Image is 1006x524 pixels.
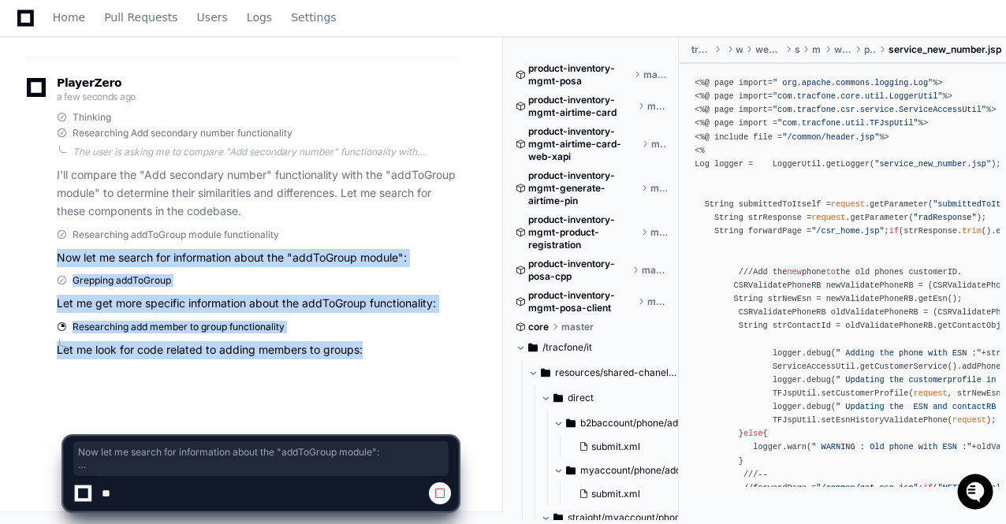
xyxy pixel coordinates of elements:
[104,13,177,22] span: Pull Requests
[54,117,259,132] div: Start new chat
[695,105,996,114] span: <%@ page import= %>
[73,229,279,241] span: Researching addToGroup module functionality
[57,91,136,102] span: a few seconds ago
[650,182,667,195] span: master
[914,388,948,398] span: request
[54,132,199,145] div: We're available if you need us!
[57,78,121,87] span: PlayerZero
[542,341,592,354] span: /tracfone/it
[864,43,876,56] span: portin
[16,62,287,87] div: Welcome
[73,111,111,124] span: Thinking
[16,15,47,46] img: PlayerZero
[53,13,85,22] span: Home
[541,385,692,411] button: direct
[131,210,136,223] span: •
[831,199,865,209] span: request
[782,132,879,142] span: "/common/header.jsp"
[73,146,458,158] div: The user is asking me to compare "Add secondary number" functionality with "addToGroup module" an...
[78,446,444,471] span: Now let me search for information about the "addToGroup module": Grepping addToGroup Let me get m...
[244,168,287,187] button: See all
[647,100,667,113] span: master
[528,360,680,385] button: resources/shared-chanel-blocks/src/main/resources/web/chanel/blocks
[691,43,711,56] span: tracfone
[650,226,667,239] span: master
[643,69,667,81] span: master
[811,213,845,222] span: request
[695,118,928,128] span: <%@ page import = %>
[795,43,799,56] span: src
[57,249,458,267] p: Now let me search for information about the "addToGroup module":
[16,195,41,221] img: Chakravarthi Ponnuru
[826,267,836,277] span: to
[247,13,272,22] span: Logs
[695,91,952,101] span: <%@ page import= %>
[528,125,639,163] span: product-inventory-mgmt-airtime-card-web-xapi
[787,267,801,277] span: new
[773,91,943,101] span: "com.tracfone.core.util.LoggerUtil"
[773,78,933,87] span: " org.apache.commons.logging.Log"
[528,289,635,314] span: product-inventory-mgmt-posa-client
[811,226,884,236] span: "/csr_home.jsp"
[956,472,998,515] iframe: Open customer support
[528,62,631,87] span: product-inventory-mgmt-posa
[642,264,667,277] span: master
[962,226,982,236] span: trim
[528,169,638,207] span: product-inventory-mgmt-generate-airtime-pin
[889,226,899,236] span: if
[57,341,458,359] p: Let me look for code related to adding members to groups:
[755,43,782,56] span: webcsr-v2
[73,127,292,139] span: Researching Add secondary number functionality
[695,132,889,142] span: <%@ include file = %>
[695,78,942,87] span: <%@ page import= %>
[49,210,128,223] span: [PERSON_NAME]
[528,258,629,283] span: product-inventory-posa-cpp
[528,321,549,333] span: core
[541,363,550,382] svg: Directory
[568,392,594,404] span: direct
[889,43,1001,56] span: service_new_number.jsp
[197,13,228,22] span: Users
[16,171,101,184] div: Past conversations
[516,335,667,360] button: /tracfone/it
[651,138,667,151] span: master
[57,166,458,220] p: I'll compare the "Add secondary number" functionality with the "addToGroup module" to determine t...
[561,321,594,333] span: master
[111,245,191,258] a: Powered byPylon
[140,210,172,223] span: [DATE]
[834,43,851,56] span: webapp
[528,214,638,251] span: product-inventory-mgmt-product-registration
[57,295,458,313] p: Let me get more specific information about the addToGroup functionality:
[528,94,635,119] span: product-inventory-mgmt-airtime-card
[157,246,191,258] span: Pylon
[268,121,287,140] button: Start new chat
[73,321,285,333] span: Researching add member to group functionality
[812,43,822,56] span: main
[291,13,336,22] span: Settings
[914,213,977,222] span: "radResponse"
[777,118,918,128] span: "com.tracfone.util.TFJspUtil"
[553,388,563,407] svg: Directory
[73,274,171,287] span: Grepping addToGroup
[647,295,668,308] span: master
[736,43,743,56] span: web
[773,105,986,114] span: "com.tracfone.csr.service.ServiceAccessUtil"
[555,366,680,379] span: resources/shared-chanel-blocks/src/main/resources/web/chanel/blocks
[836,348,982,358] span: " Adding the phone with ESN :"
[874,159,991,169] span: "service_new_number.jsp"
[528,338,538,357] svg: Directory
[16,117,44,145] img: 1736555170064-99ba0984-63c1-480f-8ee9-699278ef63ed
